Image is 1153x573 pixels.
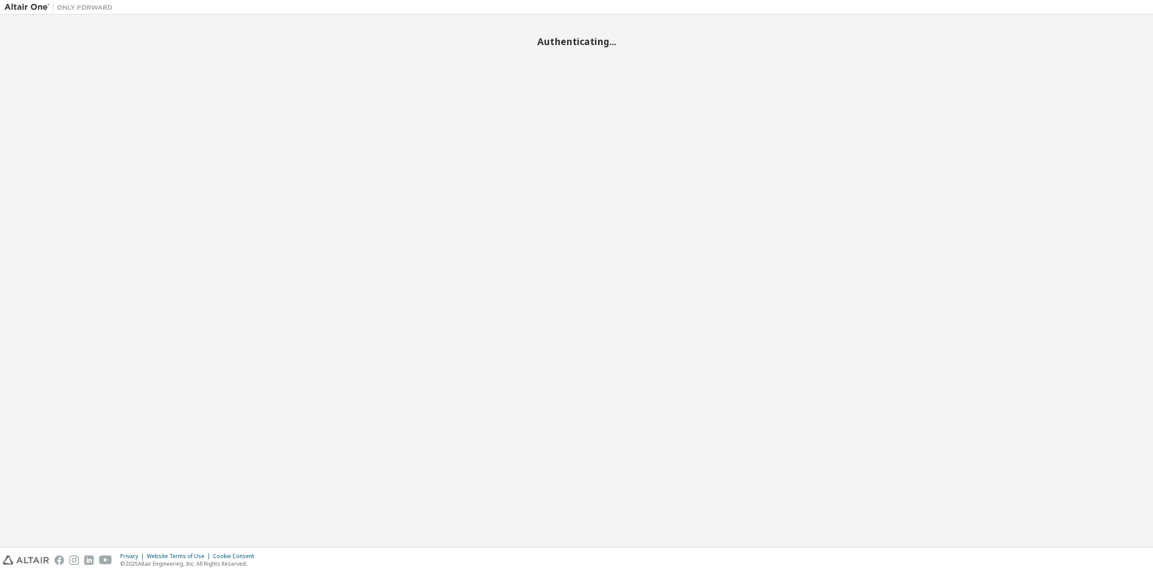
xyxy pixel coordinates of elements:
img: linkedin.svg [84,555,94,565]
img: facebook.svg [54,555,64,565]
div: Cookie Consent [213,553,259,560]
img: youtube.svg [99,555,112,565]
img: instagram.svg [69,555,79,565]
img: Altair One [5,3,117,12]
div: Privacy [120,553,147,560]
h2: Authenticating... [5,36,1148,47]
img: altair_logo.svg [3,555,49,565]
p: © 2025 Altair Engineering, Inc. All Rights Reserved. [120,560,259,568]
div: Website Terms of Use [147,553,213,560]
